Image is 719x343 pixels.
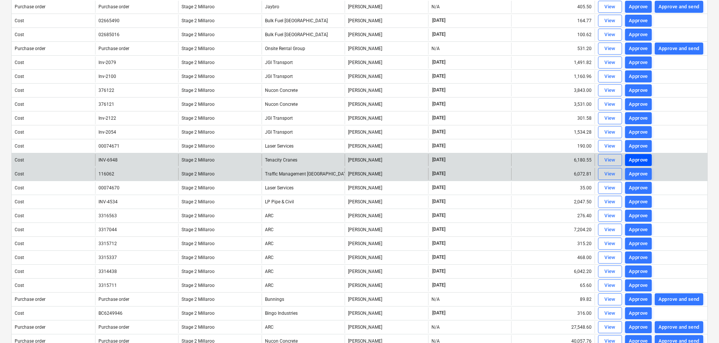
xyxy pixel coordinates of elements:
span: Stage 2 Millaroo [182,46,215,51]
button: Approve [625,15,652,27]
div: [PERSON_NAME] [345,15,428,27]
button: Approve [625,321,652,333]
button: View [598,70,622,82]
div: [PERSON_NAME] [345,43,428,55]
div: 6,180.55 [511,154,595,166]
div: Cost [15,116,24,121]
button: Approve [625,293,652,305]
div: View [604,142,616,151]
div: Cost [15,130,24,135]
div: Approve [629,30,648,39]
div: [PERSON_NAME] [345,29,428,41]
div: View [604,128,616,137]
span: Stage 2 Millaroo [182,88,215,93]
div: JGI Transport [262,112,345,124]
button: Approve [625,210,652,222]
button: Approve [625,29,652,41]
div: View [604,86,616,95]
button: View [598,112,622,124]
div: Approve [629,184,648,192]
div: [PERSON_NAME] [345,56,428,69]
span: [DATE] [431,184,446,191]
span: [DATE] [431,129,446,135]
button: View [598,168,622,180]
div: 301.58 [511,112,595,124]
div: 3,843.00 [511,84,595,96]
button: Approve [625,56,652,69]
div: Approve [629,198,648,206]
div: 376122 [98,88,114,93]
div: View [604,198,616,206]
button: View [598,126,622,138]
button: View [598,15,622,27]
button: Approve [625,224,652,236]
div: [PERSON_NAME] [345,196,428,208]
div: Approve [629,58,648,67]
div: 3,531.00 [511,98,595,110]
div: JGI Transport [262,70,345,82]
div: 468.00 [511,252,595,264]
div: Cost [15,74,24,79]
span: [DATE] [431,212,446,219]
div: [PERSON_NAME] [345,321,428,333]
div: Approve [629,3,648,11]
div: 3314438 [98,269,117,274]
div: Inv-2079 [98,60,116,65]
button: View [598,56,622,69]
div: Approve [629,323,648,332]
div: Purchase order [98,325,129,330]
span: [DATE] [431,31,446,38]
div: 00074671 [98,143,120,149]
span: [DATE] [431,268,446,274]
div: Purchase order [98,46,129,51]
div: [PERSON_NAME] [345,265,428,277]
div: Approve [629,239,648,248]
div: Cost [15,255,24,260]
button: View [598,252,622,264]
span: Stage 2 Millaroo [182,130,215,135]
div: 276.40 [511,210,595,222]
div: N/A [431,46,440,51]
div: Tenacity Cranes [262,154,345,166]
span: [DATE] [431,59,446,66]
div: 116062 [98,171,114,177]
span: Stage 2 Millaroo [182,255,215,260]
span: Stage 2 Millaroo [182,32,215,37]
span: Stage 2 Millaroo [182,241,215,246]
div: [PERSON_NAME] [345,224,428,236]
div: [PERSON_NAME] [345,1,428,13]
div: View [604,17,616,25]
span: Stage 2 Millaroo [182,185,215,191]
div: ARC [262,279,345,291]
span: [DATE] [431,171,446,177]
div: Purchase order [15,325,45,330]
div: 3316563 [98,213,117,218]
div: Approve [629,267,648,276]
button: Approve [625,126,652,138]
button: View [598,154,622,166]
span: [DATE] [431,87,446,93]
div: [PERSON_NAME] [345,238,428,250]
div: 3315712 [98,241,117,246]
div: Chat Widget [681,307,719,343]
div: 164.77 [511,15,595,27]
div: BC6249946 [98,311,123,316]
div: 6,042.20 [511,265,595,277]
span: Stage 2 Millaroo [182,171,215,177]
div: 3315337 [98,255,117,260]
button: Approve [625,98,652,110]
div: Approve [629,17,648,25]
button: Approve [625,1,652,13]
span: [DATE] [431,310,446,316]
div: View [604,156,616,165]
div: Approve and send [658,295,699,304]
button: Approve [625,140,652,152]
div: 1,491.82 [511,56,595,69]
div: Approve [629,114,648,123]
div: View [604,100,616,109]
button: Approve [625,279,652,291]
div: 35.00 [511,182,595,194]
div: LP Pipe & Civil [262,196,345,208]
button: Approve [625,196,652,208]
div: 376121 [98,102,114,107]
